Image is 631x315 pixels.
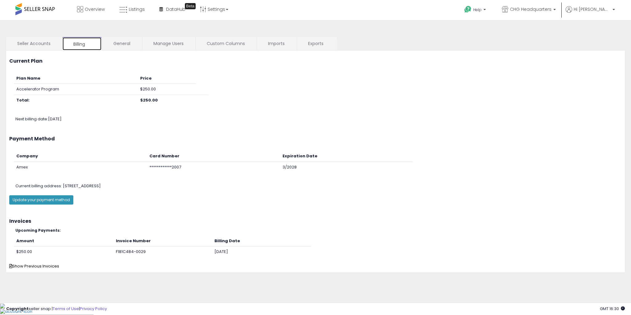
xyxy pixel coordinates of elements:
[6,37,62,50] a: Seller Accounts
[9,195,73,205] button: Update your payment method
[459,1,492,20] a: Help
[574,6,611,12] span: Hi [PERSON_NAME]
[280,151,413,162] th: Expiration Date
[14,247,113,257] td: $250.00
[15,228,622,232] h5: Upcoming Payments:
[297,37,336,50] a: Exports
[510,6,552,12] span: CHG Headquarters
[113,247,212,257] td: F181C484-0029
[138,73,196,84] th: Price
[185,3,196,9] div: Tooltip anchor
[147,151,280,162] th: Card Number
[15,183,62,189] span: Current billing address:
[16,97,30,103] b: Total:
[280,162,413,172] td: 3/2028
[473,7,482,12] span: Help
[14,73,138,84] th: Plan Name
[9,263,59,269] span: Show Previous Invoices
[566,6,615,20] a: Hi [PERSON_NAME]
[196,37,256,50] a: Custom Columns
[138,84,196,95] td: $250.00
[212,247,311,257] td: [DATE]
[9,218,622,224] h3: Invoices
[257,37,296,50] a: Imports
[102,37,141,50] a: General
[464,6,472,13] i: Get Help
[212,236,311,247] th: Billing Date
[14,236,113,247] th: Amount
[14,151,147,162] th: Company
[129,6,145,12] span: Listings
[62,37,102,51] a: Billing
[9,58,622,64] h3: Current Plan
[14,84,138,95] td: Accelerator Program
[14,162,147,172] td: Amex
[142,37,195,50] a: Manage Users
[9,136,622,142] h3: Payment Method
[140,97,158,103] b: $250.00
[85,6,105,12] span: Overview
[166,6,185,12] span: DataHub
[113,236,212,247] th: Invoice Number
